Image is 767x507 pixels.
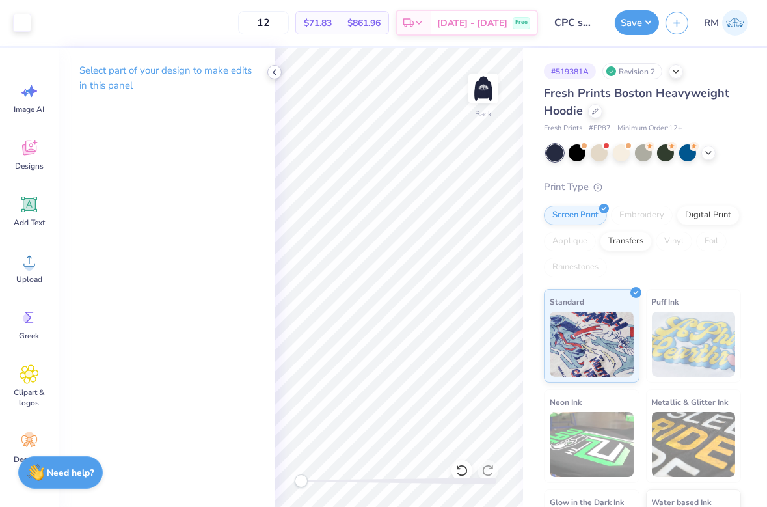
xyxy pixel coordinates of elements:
[15,161,44,171] span: Designs
[304,16,332,30] span: $71.83
[544,85,729,118] span: Fresh Prints Boston Heavyweight Hoodie
[515,18,528,27] span: Free
[704,16,719,31] span: RM
[437,16,507,30] span: [DATE] - [DATE]
[545,10,608,36] input: Untitled Design
[14,104,45,115] span: Image AI
[602,63,662,79] div: Revision 2
[544,123,582,134] span: Fresh Prints
[600,232,652,251] div: Transfers
[550,295,584,308] span: Standard
[652,395,729,409] span: Metallic & Glitter Ink
[544,258,607,277] div: Rhinestones
[544,232,596,251] div: Applique
[652,412,736,477] img: Metallic & Glitter Ink
[14,454,45,465] span: Decorate
[544,206,607,225] div: Screen Print
[698,10,754,36] a: RM
[611,206,673,225] div: Embroidery
[589,123,611,134] span: # FP87
[47,467,94,479] strong: Need help?
[652,295,679,308] span: Puff Ink
[550,412,634,477] img: Neon Ink
[347,16,381,30] span: $861.96
[550,395,582,409] span: Neon Ink
[238,11,289,34] input: – –
[475,108,492,120] div: Back
[544,63,596,79] div: # 519381A
[550,312,634,377] img: Standard
[656,232,692,251] div: Vinyl
[16,274,42,284] span: Upload
[722,10,748,36] img: Raissa Miglioli
[615,10,659,35] button: Save
[8,387,51,408] span: Clipart & logos
[79,63,254,93] p: Select part of your design to make edits in this panel
[696,232,727,251] div: Foil
[470,75,496,102] img: Back
[14,217,45,228] span: Add Text
[617,123,682,134] span: Minimum Order: 12 +
[20,331,40,341] span: Greek
[295,474,308,487] div: Accessibility label
[677,206,740,225] div: Digital Print
[544,180,741,195] div: Print Type
[652,312,736,377] img: Puff Ink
